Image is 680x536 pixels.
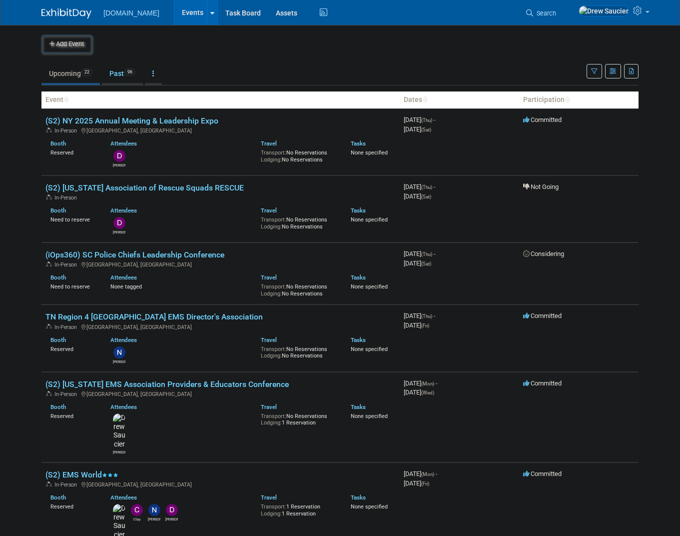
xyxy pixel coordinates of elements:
[421,390,434,395] span: (Wed)
[404,183,435,190] span: [DATE]
[261,283,286,290] span: Transport:
[46,261,52,266] img: In-Person Event
[41,8,91,18] img: ExhibitDay
[523,470,562,477] span: Committed
[50,140,66,147] a: Booth
[54,391,80,397] span: In-Person
[45,183,244,192] a: (S2) [US_STATE] Association of Rescue Squads RESCUE
[41,64,100,83] a: Upcoming22
[351,283,388,290] span: None specified
[261,156,282,163] span: Lodging:
[131,504,143,516] img: Clay Terry
[261,501,336,517] div: 1 Reservation 1 Reservation
[50,336,66,343] a: Booth
[50,281,95,290] div: Need to reserve
[45,379,289,389] a: (S2) [US_STATE] EMS Association Providers & Educators Conference
[421,381,434,386] span: (Mon)
[113,162,125,168] div: Dave/Rob .
[261,147,336,163] div: No Reservations No Reservations
[41,91,400,108] th: Event
[351,346,388,352] span: None specified
[261,494,277,501] a: Travel
[45,322,396,330] div: [GEOGRAPHIC_DATA], [GEOGRAPHIC_DATA]
[404,470,437,477] span: [DATE]
[404,259,431,267] span: [DATE]
[523,116,562,123] span: Committed
[50,214,95,223] div: Need to reserve
[422,95,427,103] a: Sort by Start Date
[130,516,143,522] div: Clay Terry
[261,352,282,359] span: Lodging:
[351,207,366,214] a: Tasks
[404,379,437,387] span: [DATE]
[351,140,366,147] a: Tasks
[165,516,178,522] div: Dave/Rob .
[45,250,224,259] a: (iOps360) SC Police Chiefs Leadership Conference
[46,391,52,396] img: In-Person Event
[110,403,137,410] a: Attendees
[434,183,435,190] span: -
[261,223,282,230] span: Lodging:
[124,68,135,76] span: 96
[50,147,95,156] div: Reserved
[421,251,432,257] span: (Thu)
[113,217,125,229] img: Dave/Rob .
[45,260,396,268] div: [GEOGRAPHIC_DATA], [GEOGRAPHIC_DATA]
[261,336,277,343] a: Travel
[50,344,95,353] div: Reserved
[519,91,639,108] th: Participation
[148,516,160,522] div: Nicholas Fischer
[434,250,435,257] span: -
[404,116,435,123] span: [DATE]
[63,95,68,103] a: Sort by Event Name
[50,501,95,510] div: Reserved
[45,480,396,488] div: [GEOGRAPHIC_DATA], [GEOGRAPHIC_DATA]
[45,312,263,321] a: TN Region 4 [GEOGRAPHIC_DATA] EMS Director's Association
[436,470,437,477] span: -
[46,127,52,132] img: In-Person Event
[404,312,435,319] span: [DATE]
[421,117,432,123] span: (Thu)
[110,336,137,343] a: Attendees
[54,194,80,201] span: In-Person
[565,95,570,103] a: Sort by Participation Type
[261,281,336,297] div: No Reservations No Reservations
[351,403,366,410] a: Tasks
[404,192,431,200] span: [DATE]
[261,274,277,281] a: Travel
[261,510,282,517] span: Lodging:
[102,64,143,83] a: Past96
[261,290,282,297] span: Lodging:
[261,503,286,510] span: Transport:
[113,229,125,235] div: Dave/Rob .
[261,403,277,410] a: Travel
[421,261,431,266] span: (Sat)
[523,183,559,190] span: Not Going
[110,140,137,147] a: Attendees
[54,481,80,488] span: In-Person
[148,504,160,516] img: Nicholas Fischer
[421,323,429,328] span: (Fri)
[50,274,66,281] a: Booth
[261,207,277,214] a: Travel
[404,125,431,133] span: [DATE]
[261,344,336,359] div: No Reservations No Reservations
[351,149,388,156] span: None specified
[523,250,564,257] span: Considering
[520,4,566,22] a: Search
[54,261,80,268] span: In-Person
[523,312,562,319] span: Committed
[434,312,435,319] span: -
[110,494,137,501] a: Attendees
[261,149,286,156] span: Transport:
[103,9,159,17] span: [DOMAIN_NAME]
[261,214,336,230] div: No Reservations No Reservations
[46,194,52,199] img: In-Person Event
[50,403,66,410] a: Booth
[579,5,629,16] img: Drew Saucier
[404,479,429,487] span: [DATE]
[261,419,282,426] span: Lodging:
[404,250,435,257] span: [DATE]
[110,281,253,290] div: None tagged
[351,413,388,419] span: None specified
